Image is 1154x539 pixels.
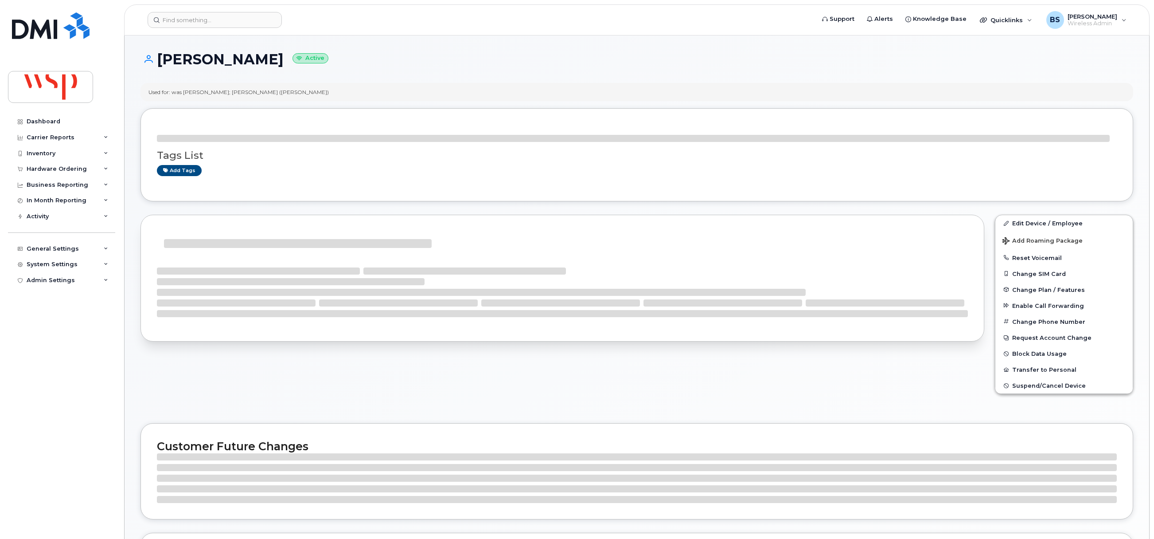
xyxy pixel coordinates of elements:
[995,266,1133,282] button: Change SIM Card
[1012,382,1086,389] span: Suspend/Cancel Device
[995,314,1133,330] button: Change Phone Number
[157,440,1117,453] h2: Customer Future Changes
[995,250,1133,266] button: Reset Voicemail
[995,378,1133,393] button: Suspend/Cancel Device
[995,298,1133,314] button: Enable Call Forwarding
[157,165,202,176] a: Add tags
[995,362,1133,378] button: Transfer to Personal
[157,150,1117,161] h3: Tags List
[1002,237,1083,246] span: Add Roaming Package
[995,231,1133,249] button: Add Roaming Package
[995,330,1133,346] button: Request Account Change
[995,346,1133,362] button: Block Data Usage
[148,88,329,96] div: Used for: was [PERSON_NAME]; [PERSON_NAME] ([PERSON_NAME])
[995,282,1133,298] button: Change Plan / Features
[292,53,328,63] small: Active
[995,215,1133,231] a: Edit Device / Employee
[1012,286,1085,293] span: Change Plan / Features
[140,51,1133,67] h1: [PERSON_NAME]
[1012,302,1084,309] span: Enable Call Forwarding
